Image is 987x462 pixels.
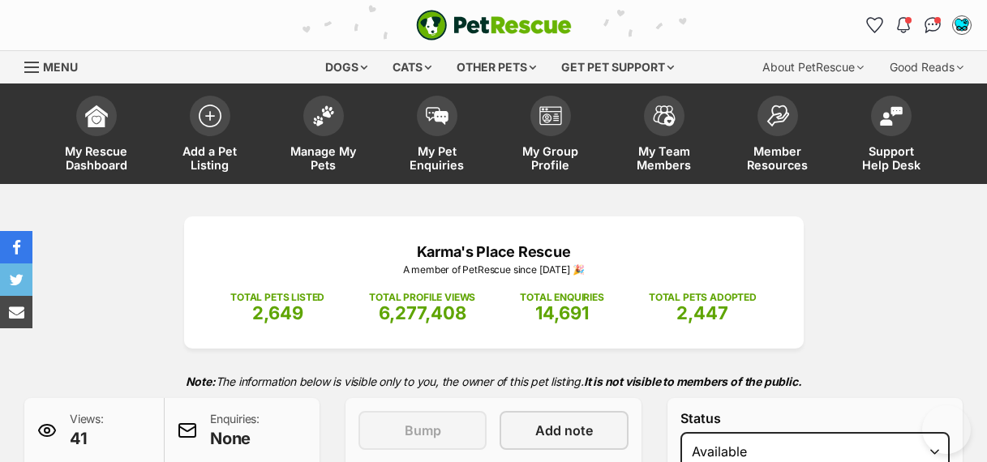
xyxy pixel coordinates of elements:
span: Member Resources [741,144,814,172]
a: PetRescue [416,10,572,41]
iframe: Help Scout Beacon - Open [922,405,971,454]
strong: Note: [186,374,216,388]
a: Member Resources [721,88,835,184]
span: Support Help Desk [855,144,928,172]
img: Sam profile pic [954,17,970,33]
img: help-desk-icon-fdf02630f3aa405de69fd3d07c3f3aa587a6932b1a1747fa1d2bba05be0121f9.svg [880,106,903,126]
a: My Rescue Dashboard [40,88,153,184]
strong: It is not visible to members of the public. [584,374,802,388]
p: Enquiries: [210,411,260,450]
a: My Pet Enquiries [380,88,494,184]
span: 2,649 [252,302,303,323]
img: group-profile-icon-3fa3cf56718a62981997c0bc7e787c4b2cf8bcc04b72c1350f741eb67cf2f40e.svg [539,106,562,126]
img: team-members-icon-5396bd8760b3fe7c0b43da4ab00e1e3bb1a5d9ba89233759b79545d2d3fc5d0d.svg [653,105,676,126]
p: TOTAL PROFILE VIEWS [369,290,475,305]
span: 14,691 [535,302,589,323]
p: The information below is visible only to you, the owner of this pet listing. [24,365,963,398]
span: Add a Pet Listing [174,144,247,172]
a: Favourites [861,12,887,38]
span: Add note [535,421,593,440]
a: My Team Members [607,88,721,184]
span: 6,277,408 [379,302,466,323]
p: TOTAL PETS ADOPTED [649,290,757,305]
p: Karma's Place Rescue [208,241,779,263]
div: Good Reads [878,51,975,83]
span: 2,447 [676,302,728,323]
span: Bump [405,421,441,440]
a: Add a Pet Listing [153,88,267,184]
div: Cats [381,51,443,83]
img: manage-my-pets-icon-02211641906a0b7f246fdf0571729dbe1e7629f14944591b6c1af311fb30b64b.svg [312,105,335,126]
img: pet-enquiries-icon-7e3ad2cf08bfb03b45e93fb7055b45f3efa6380592205ae92323e6603595dc1f.svg [426,107,448,125]
span: My Team Members [628,144,701,172]
div: Other pets [445,51,547,83]
img: logo-e224e6f780fb5917bec1dbf3a21bbac754714ae5b6737aabdf751b685950b380.svg [416,10,572,41]
p: Views: [70,411,104,450]
p: TOTAL PETS LISTED [230,290,324,305]
span: Manage My Pets [287,144,360,172]
div: Get pet support [550,51,685,83]
a: Conversations [920,12,946,38]
img: notifications-46538b983faf8c2785f20acdc204bb7945ddae34d4c08c2a6579f10ce5e182be.svg [897,17,910,33]
div: Dogs [314,51,379,83]
img: add-pet-listing-icon-0afa8454b4691262ce3f59096e99ab1cd57d4a30225e0717b998d2c9b9846f56.svg [199,105,221,127]
button: My account [949,12,975,38]
button: Notifications [890,12,916,38]
img: member-resources-icon-8e73f808a243e03378d46382f2149f9095a855e16c252ad45f914b54edf8863c.svg [766,105,789,126]
p: TOTAL ENQUIRIES [520,290,603,305]
a: Manage My Pets [267,88,380,184]
button: Bump [358,411,487,450]
span: My Pet Enquiries [401,144,474,172]
p: A member of PetRescue since [DATE] 🎉 [208,263,779,277]
a: My Group Profile [494,88,607,184]
span: My Rescue Dashboard [60,144,133,172]
img: chat-41dd97257d64d25036548639549fe6c8038ab92f7586957e7f3b1b290dea8141.svg [925,17,942,33]
a: Add note [500,411,628,450]
span: My Group Profile [514,144,587,172]
a: Menu [24,51,89,80]
span: None [210,427,260,450]
span: 41 [70,427,104,450]
span: Menu [43,60,78,74]
ul: Account quick links [861,12,975,38]
a: Support Help Desk [835,88,948,184]
img: dashboard-icon-eb2f2d2d3e046f16d808141f083e7271f6b2e854fb5c12c21221c1fb7104beca.svg [85,105,108,127]
div: About PetRescue [751,51,875,83]
label: Status [680,411,950,426]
